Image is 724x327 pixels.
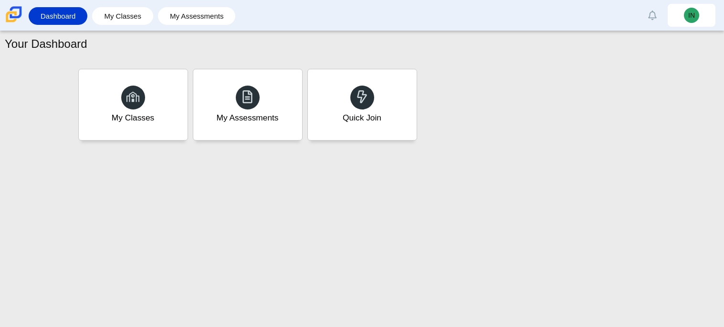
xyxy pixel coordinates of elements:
a: IN [668,4,715,27]
div: My Classes [112,112,155,124]
h1: Your Dashboard [5,36,87,52]
a: My Classes [97,7,148,25]
div: Quick Join [343,112,381,124]
img: Carmen School of Science & Technology [4,4,24,24]
a: My Classes [78,69,188,141]
a: My Assessments [163,7,231,25]
a: Quick Join [307,69,417,141]
a: My Assessments [193,69,303,141]
span: IN [688,12,695,19]
a: Dashboard [33,7,83,25]
a: Alerts [642,5,663,26]
a: Carmen School of Science & Technology [4,18,24,26]
div: My Assessments [217,112,279,124]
